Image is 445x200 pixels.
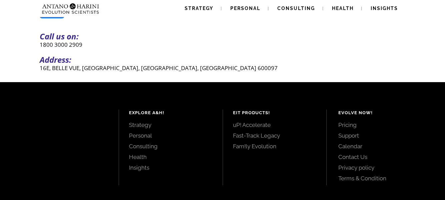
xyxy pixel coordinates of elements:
span: Strategy [185,6,213,11]
a: Calendar [338,143,430,150]
h4: EIT Products! [233,110,316,116]
a: Insights [129,164,212,171]
a: uP! Accelerate [233,121,316,129]
span: Insights [371,6,398,11]
h4: Evolve Now! [338,110,430,116]
a: Strategy [129,121,212,129]
p: 16E, BELLE VUE, [GEOGRAPHIC_DATA], [GEOGRAPHIC_DATA], [GEOGRAPHIC_DATA] 600097 [40,64,406,72]
p: 1800 3000 2909 [40,41,406,48]
a: Personal [129,132,212,139]
a: Contact Us [338,153,430,161]
a: Privacy policy [338,164,430,171]
a: Support [338,132,430,139]
a: Consulting [129,143,212,150]
a: Health [129,153,212,161]
a: Fast-Track Legacy [233,132,316,139]
a: Terms & Condition [338,175,430,182]
span: Health [332,6,354,11]
a: Fam!ly Evolution [233,143,316,150]
h4: Explore A&H! [129,110,212,116]
span: Consulting [277,6,315,11]
span: Personal [230,6,260,11]
a: Pricing [338,121,430,129]
strong: Address: [40,54,71,65]
strong: Call us on: [40,31,79,42]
